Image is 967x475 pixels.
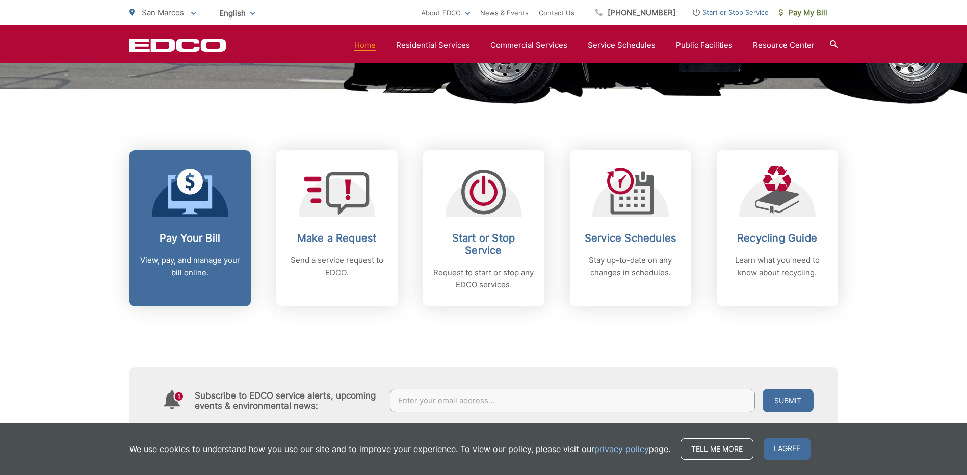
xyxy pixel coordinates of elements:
[490,39,567,51] a: Commercial Services
[676,39,733,51] a: Public Facilities
[142,8,184,17] span: San Marcos
[129,38,226,52] a: EDCD logo. Return to the homepage.
[129,443,670,455] p: We use cookies to understand how you use our site and to improve your experience. To view our pol...
[129,150,251,306] a: Pay Your Bill View, pay, and manage your bill online.
[727,232,828,244] h2: Recycling Guide
[764,438,811,460] span: I agree
[681,438,753,460] a: Tell me more
[763,389,814,412] button: Submit
[433,267,534,291] p: Request to start or stop any EDCO services.
[286,254,387,279] p: Send a service request to EDCO.
[539,7,574,19] a: Contact Us
[717,150,838,306] a: Recycling Guide Learn what you need to know about recycling.
[594,443,649,455] a: privacy policy
[580,232,681,244] h2: Service Schedules
[570,150,691,306] a: Service Schedules Stay up-to-date on any changes in schedules.
[390,389,755,412] input: Enter your email address...
[588,39,656,51] a: Service Schedules
[140,232,241,244] h2: Pay Your Bill
[396,39,470,51] a: Residential Services
[727,254,828,279] p: Learn what you need to know about recycling.
[354,39,376,51] a: Home
[480,7,529,19] a: News & Events
[212,4,263,22] span: English
[580,254,681,279] p: Stay up-to-date on any changes in schedules.
[753,39,815,51] a: Resource Center
[195,390,380,411] h4: Subscribe to EDCO service alerts, upcoming events & environmental news:
[276,150,398,306] a: Make a Request Send a service request to EDCO.
[286,232,387,244] h2: Make a Request
[779,7,827,19] span: Pay My Bill
[433,232,534,256] h2: Start or Stop Service
[140,254,241,279] p: View, pay, and manage your bill online.
[421,7,470,19] a: About EDCO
